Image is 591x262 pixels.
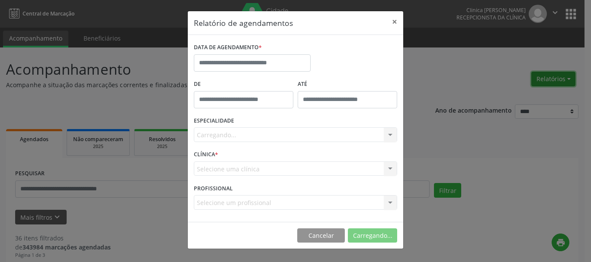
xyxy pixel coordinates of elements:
label: PROFISSIONAL [194,182,233,195]
label: ESPECIALIDADE [194,114,234,128]
button: Close [386,11,403,32]
label: CLÍNICA [194,148,218,161]
label: De [194,78,293,91]
button: Cancelar [297,228,345,243]
label: DATA DE AGENDAMENTO [194,41,262,54]
h5: Relatório de agendamentos [194,17,293,28]
button: Carregando... [348,228,397,243]
label: ATÉ [298,78,397,91]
